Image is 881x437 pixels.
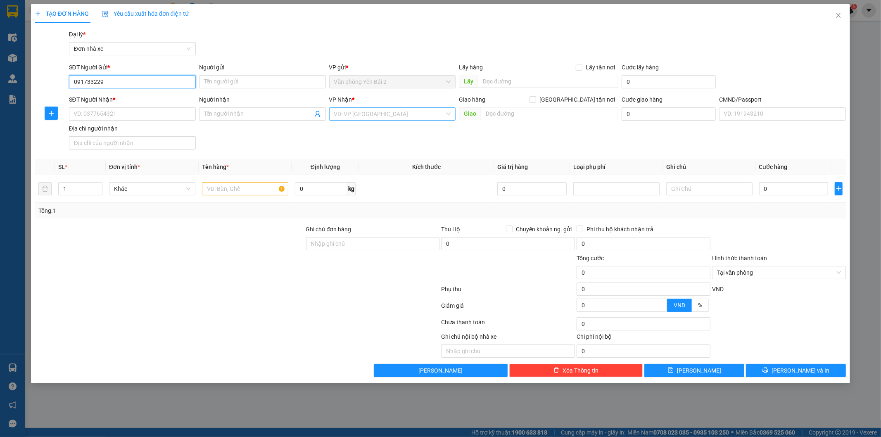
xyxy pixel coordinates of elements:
img: logo.jpg [10,10,52,52]
input: Nhập ghi chú [441,344,575,358]
span: TẠO ĐƠN HÀNG [35,10,89,17]
button: save[PERSON_NAME] [644,364,744,377]
li: Hotline: 19001155 [77,31,345,41]
button: Close [827,4,850,27]
span: Kích thước [412,164,441,170]
div: Phụ thu [441,285,576,299]
span: Tại văn phòng [717,266,841,279]
img: icon [102,11,109,17]
span: Yêu cầu xuất hóa đơn điện tử [102,10,189,17]
span: Khác [114,183,190,195]
label: Cước giao hàng [622,96,663,103]
label: Ghi chú đơn hàng [306,226,351,233]
div: SĐT Người Gửi [69,63,196,72]
span: Xóa Thông tin [563,366,598,375]
span: Đại lý [69,31,85,38]
span: [GEOGRAPHIC_DATA] tận nơi [536,95,618,104]
label: Cước lấy hàng [622,64,659,71]
span: delete [553,367,559,374]
span: Cước hàng [759,164,788,170]
th: Loại phụ phí [570,159,663,175]
div: Người nhận [199,95,326,104]
button: deleteXóa Thông tin [509,364,643,377]
span: plus [35,11,41,17]
div: VP gửi [329,63,456,72]
span: Lấy tận nơi [582,63,618,72]
span: Giao [459,107,481,120]
span: % [698,302,702,309]
input: Ghi chú đơn hàng [306,237,440,250]
input: 0 [497,182,567,195]
input: VD: Bàn, Ghế [202,182,288,195]
input: Cước giao hàng [622,107,716,121]
input: Địa chỉ của người nhận [69,136,196,150]
div: Giảm giá [441,301,576,316]
span: Tổng cước [577,255,604,261]
span: Giao hàng [459,96,485,103]
label: Hình thức thanh toán [712,255,767,261]
button: plus [835,182,843,195]
button: plus [45,107,58,120]
input: Ghi Chú [666,182,753,195]
span: Chuyển khoản ng. gửi [513,225,575,234]
button: [PERSON_NAME] [374,364,508,377]
b: GỬI : Văn phòng Yên Bái 2 [10,60,145,74]
span: Giá trị hàng [497,164,528,170]
span: [PERSON_NAME] [677,366,721,375]
span: Đơn nhà xe [74,43,191,55]
div: Địa chỉ người nhận [69,124,196,133]
span: Văn phòng Yên Bái 2 [334,76,451,88]
div: Chi phí nội bộ [577,332,710,344]
span: Lấy hàng [459,64,483,71]
div: Chưa thanh toán [441,318,576,332]
span: Đơn vị tính [109,164,140,170]
span: Định lượng [311,164,340,170]
span: [PERSON_NAME] [418,366,463,375]
button: delete [38,182,52,195]
span: VND [712,286,724,292]
span: Thu Hộ [441,226,460,233]
input: Cước lấy hàng [622,75,716,88]
li: Số 10 ngõ 15 Ngọc Hồi, Q.[PERSON_NAME], [GEOGRAPHIC_DATA] [77,20,345,31]
div: Người gửi [199,63,326,72]
span: plus [835,185,842,192]
input: Dọc đường [481,107,618,120]
input: Dọc đường [478,75,618,88]
div: Ghi chú nội bộ nhà xe [441,332,575,344]
span: Tên hàng [202,164,229,170]
th: Ghi chú [663,159,756,175]
div: CMND/Passport [719,95,846,104]
div: Tổng: 1 [38,206,340,215]
span: Phí thu hộ khách nhận trả [583,225,657,234]
span: kg [347,182,356,195]
span: SL [58,164,65,170]
span: VND [674,302,685,309]
span: close [835,12,842,19]
span: printer [762,367,768,374]
span: Lấy [459,75,478,88]
span: [PERSON_NAME] và In [772,366,829,375]
span: user-add [314,111,321,117]
span: plus [45,110,57,116]
button: printer[PERSON_NAME] và In [746,364,846,377]
span: save [668,367,674,374]
div: SĐT Người Nhận [69,95,196,104]
span: VP Nhận [329,96,352,103]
